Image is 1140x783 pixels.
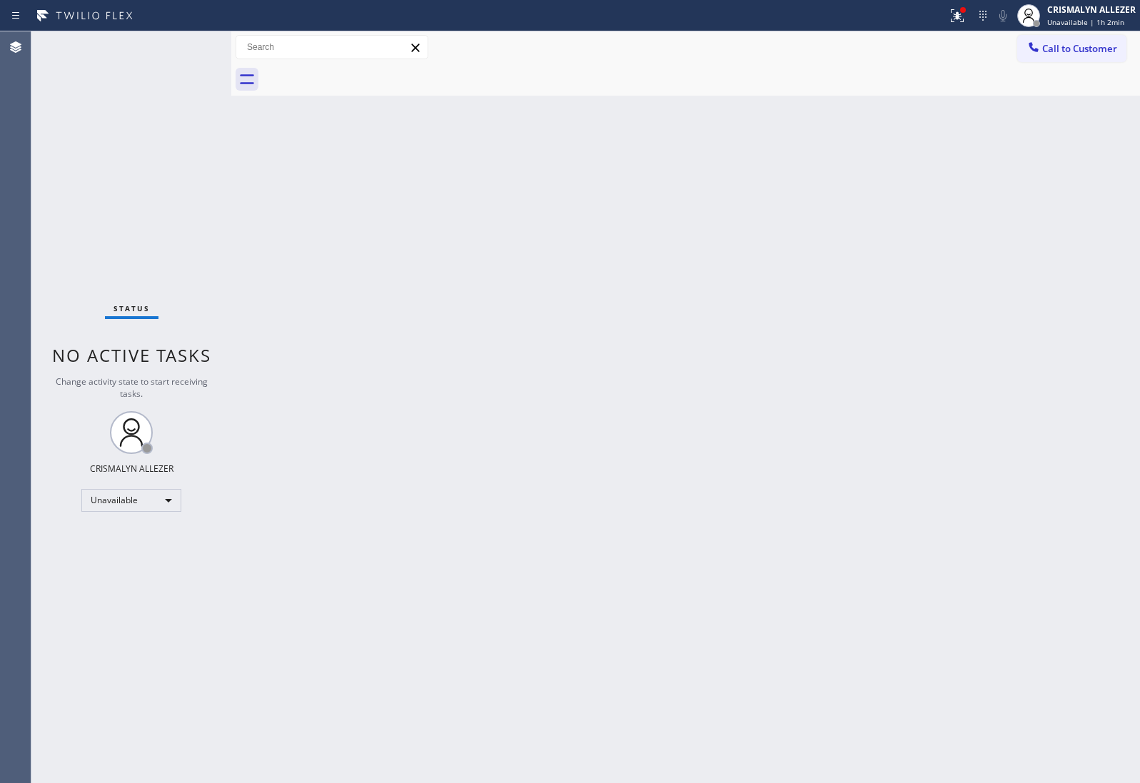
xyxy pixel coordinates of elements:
div: CRISMALYN ALLEZER [90,463,173,475]
span: No active tasks [52,343,211,367]
span: Change activity state to start receiving tasks. [56,375,208,400]
input: Search [236,36,428,59]
div: CRISMALYN ALLEZER [1047,4,1136,16]
button: Mute [993,6,1013,26]
div: Unavailable [81,489,181,512]
span: Unavailable | 1h 2min [1047,17,1124,27]
button: Call to Customer [1017,35,1126,62]
span: Call to Customer [1042,42,1117,55]
span: Status [114,303,150,313]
